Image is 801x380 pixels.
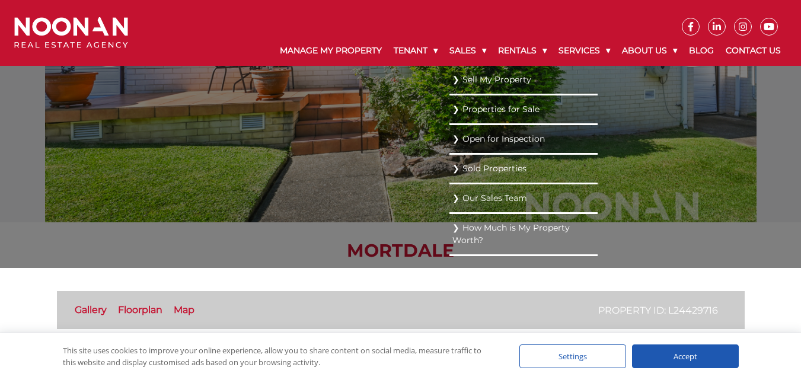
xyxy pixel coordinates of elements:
[632,344,739,368] div: Accept
[452,101,595,117] a: Properties for Sale
[616,36,683,66] a: About Us
[492,36,553,66] a: Rentals
[388,36,443,66] a: Tenant
[443,36,492,66] a: Sales
[118,304,162,315] a: Floorplan
[274,36,388,66] a: Manage My Property
[452,131,595,147] a: Open for Inspection
[720,36,787,66] a: Contact Us
[598,303,718,318] p: Property ID: L24429716
[452,161,595,177] a: Sold Properties
[75,304,107,315] a: Gallery
[452,190,595,206] a: Our Sales Team
[452,220,595,248] a: How Much is My Property Worth?
[519,344,626,368] div: Settings
[174,304,194,315] a: Map
[683,36,720,66] a: Blog
[14,17,128,49] img: Noonan Real Estate Agency
[63,344,496,368] div: This site uses cookies to improve your online experience, allow you to share content on social me...
[452,72,595,88] a: Sell My Property
[553,36,616,66] a: Services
